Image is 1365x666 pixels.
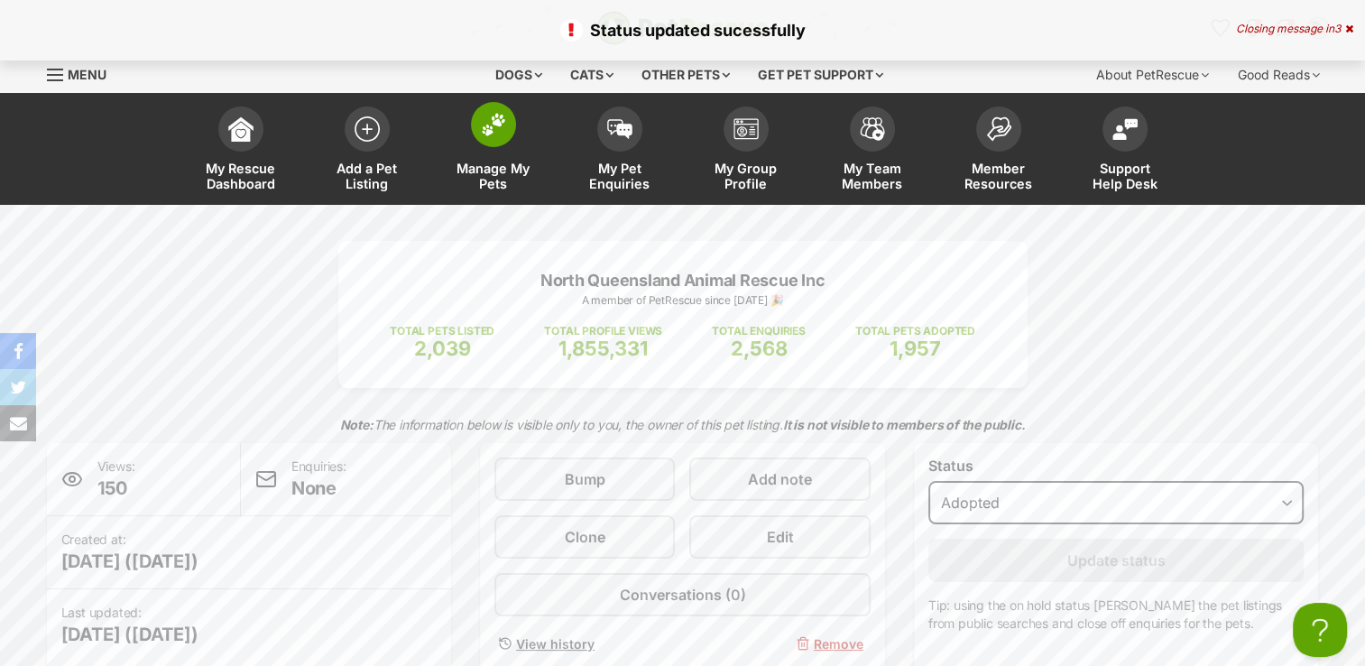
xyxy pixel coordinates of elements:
[1112,118,1138,140] img: help-desk-icon-fdf02630f3aa405de69fd3d07c3f3aa587a6932b1a1747fa1d2bba05be0121f9.svg
[1293,603,1347,657] iframe: Help Scout Beacon - Open
[958,161,1039,191] span: Member Resources
[228,116,254,142] img: dashboard-icon-eb2f2d2d3e046f16d808141f083e7271f6b2e854fb5c12c21221c1fb7104beca.svg
[832,161,913,191] span: My Team Members
[1236,23,1353,35] div: Closing message in
[47,57,119,89] a: Menu
[1062,97,1188,205] a: Support Help Desk
[745,57,896,93] div: Get pet support
[809,97,936,205] a: My Team Members
[629,57,742,93] div: Other pets
[986,116,1011,141] img: member-resources-icon-8e73f808a243e03378d46382f2149f9095a855e16c252ad45f914b54edf8863c.svg
[200,161,281,191] span: My Rescue Dashboard
[683,97,809,205] a: My Group Profile
[453,161,534,191] span: Manage My Pets
[558,57,626,93] div: Cats
[579,161,660,191] span: My Pet Enquiries
[733,118,759,140] img: group-profile-icon-3fa3cf56718a62981997c0bc7e787c4b2cf8bcc04b72c1350f741eb67cf2f40e.svg
[483,57,555,93] div: Dogs
[430,97,557,205] a: Manage My Pets
[68,67,106,82] span: Menu
[1084,57,1222,93] div: About PetRescue
[1225,57,1333,93] div: Good Reads
[1084,161,1166,191] span: Support Help Desk
[18,18,1347,42] p: Status updated sucessfully
[304,97,430,205] a: Add a Pet Listing
[607,119,632,139] img: pet-enquiries-icon-7e3ad2cf08bfb03b45e93fb7055b45f3efa6380592205ae92323e6603595dc1f.svg
[355,116,380,142] img: add-pet-listing-icon-0afa8454b4691262ce3f59096e99ab1cd57d4a30225e0717b998d2c9b9846f56.svg
[178,97,304,205] a: My Rescue Dashboard
[557,97,683,205] a: My Pet Enquiries
[706,161,787,191] span: My Group Profile
[860,117,885,141] img: team-members-icon-5396bd8760b3fe7c0b43da4ab00e1e3bb1a5d9ba89233759b79545d2d3fc5d0d.svg
[481,113,506,136] img: manage-my-pets-icon-02211641906a0b7f246fdf0571729dbe1e7629f14944591b6c1af311fb30b64b.svg
[1334,22,1341,35] span: 3
[327,161,408,191] span: Add a Pet Listing
[936,97,1062,205] a: Member Resources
